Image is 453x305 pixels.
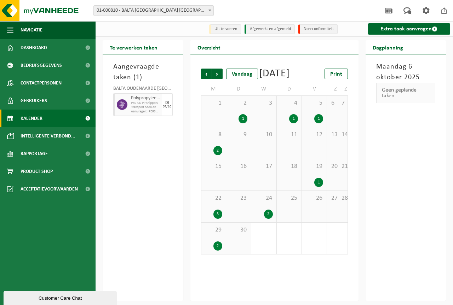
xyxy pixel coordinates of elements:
[376,83,436,103] div: Geen geplande taken
[302,83,327,95] td: V
[21,180,78,198] span: Acceptatievoorwaarden
[205,99,222,107] span: 1
[131,101,160,105] span: P30-CU PP snippers
[259,69,290,79] div: [DATE]
[245,24,295,34] li: Afgewerkt en afgemeld
[21,57,62,74] span: Bedrijfsgegevens
[314,178,323,187] div: 1
[205,194,222,202] span: 22
[305,99,323,107] span: 5
[226,83,251,95] td: D
[327,83,337,95] td: Z
[305,131,323,139] span: 12
[331,99,333,107] span: 6
[165,101,169,105] div: DI
[21,92,47,110] span: Gebruikers
[368,23,451,35] a: Extra taak aanvragen
[21,127,75,145] span: Intelligente verbond...
[131,105,160,110] span: Transport heen en terug op aanvraag
[255,131,273,139] span: 10
[190,40,228,54] h2: Overzicht
[163,105,171,108] div: 07/10
[280,194,298,202] span: 25
[94,6,213,16] span: 01-000810 - BALTA OUDENAARDE NV - OUDENAARDE
[251,83,276,95] td: W
[230,194,247,202] span: 23
[341,131,344,139] span: 14
[212,69,223,79] span: Volgende
[213,241,222,251] div: 2
[331,163,333,170] span: 20
[280,99,298,107] span: 4
[314,114,323,123] div: 1
[136,74,140,81] span: 1
[366,40,410,54] h2: Dagplanning
[21,74,62,92] span: Contactpersonen
[239,114,247,123] div: 1
[21,145,48,163] span: Rapportage
[213,146,222,155] div: 2
[305,194,323,202] span: 26
[280,131,298,139] span: 11
[289,114,298,123] div: 1
[230,99,247,107] span: 2
[21,21,42,39] span: Navigatie
[93,5,214,16] span: 01-000810 - BALTA OUDENAARDE NV - OUDENAARDE
[325,69,348,79] a: Print
[341,99,344,107] span: 7
[131,110,160,114] span: Aanvrager: [PERSON_NAME]
[205,226,222,234] span: 29
[280,163,298,170] span: 18
[205,131,222,139] span: 8
[205,163,222,170] span: 15
[264,210,273,219] div: 2
[4,289,118,305] iframe: chat widget
[376,61,436,83] h3: Maandag 6 oktober 2025
[305,163,323,170] span: 19
[341,163,344,170] span: 21
[230,131,247,139] span: 9
[201,69,212,79] span: Vorige
[21,163,53,180] span: Product Shop
[331,194,333,202] span: 27
[330,71,342,77] span: Print
[331,131,333,139] span: 13
[21,110,42,127] span: Kalender
[103,40,165,54] h2: Te verwerken taken
[277,83,302,95] td: D
[255,194,273,202] span: 24
[113,61,173,83] h3: Aangevraagde taken ( )
[226,69,258,79] div: Vandaag
[209,24,241,34] li: Uit te voeren
[337,83,348,95] td: Z
[255,99,273,107] span: 3
[213,210,222,219] div: 3
[21,39,47,57] span: Dashboard
[230,226,247,234] span: 30
[298,24,338,34] li: Non-conformiteit
[131,95,160,101] span: Polypropyleen (PP) textiel, naaldvilt (vellen / linten)
[113,86,173,93] div: BALTA OUDENAARDE [GEOGRAPHIC_DATA]
[230,163,247,170] span: 16
[255,163,273,170] span: 17
[201,83,226,95] td: M
[341,194,344,202] span: 28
